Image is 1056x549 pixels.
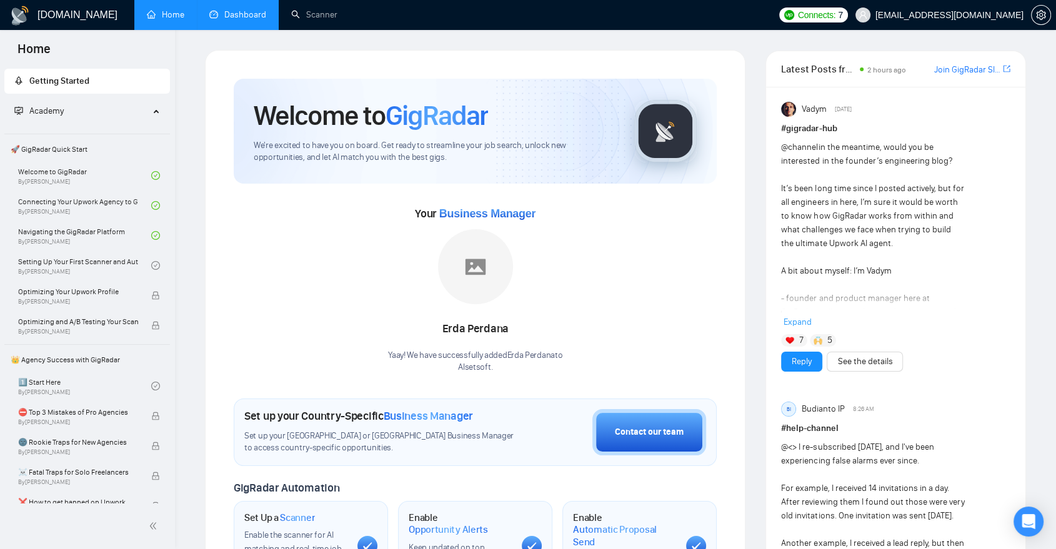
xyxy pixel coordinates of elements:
[6,347,169,372] span: 👑 Agency Success with GigRadar
[415,207,535,220] span: Your
[782,402,795,416] div: BI
[14,106,64,116] span: Academy
[785,336,794,345] img: ❤️
[244,409,473,423] h1: Set up your Country-Specific
[781,142,818,152] span: @channel
[244,512,315,524] h1: Set Up a
[859,11,867,19] span: user
[18,406,138,418] span: ⛔ Top 3 Mistakes of Pro Agencies
[280,512,315,524] span: Scanner
[388,350,562,373] div: Yaay! We have successfully added Erda Perdana to
[573,512,676,548] h1: Enable
[18,496,138,508] span: ❌ How to get banned on Upwork
[151,502,160,510] span: lock
[244,430,522,454] span: Set up your [GEOGRAPHIC_DATA] or [GEOGRAPHIC_DATA] Business Manager to access country-specific op...
[14,106,23,115] span: fund-projection-screen
[18,478,138,486] span: By [PERSON_NAME]
[234,481,339,495] span: GigRadar Automation
[781,61,855,77] span: Latest Posts from the GigRadar Community
[837,355,892,368] a: See the details
[867,66,906,74] span: 2 hours ago
[388,362,562,373] p: Alsetsoft .
[835,104,852,115] span: [DATE]
[409,523,488,536] span: Opportunity Alerts
[799,334,804,347] span: 7
[18,192,151,219] a: Connecting Your Upwork Agency to GigRadarBy[PERSON_NAME]
[29,76,89,86] span: Getting Started
[781,422,1010,435] h1: # help-channel
[827,334,832,347] span: 5
[254,140,614,164] span: We're excited to have you on board. Get ready to streamline your job search, unlock new opportuni...
[781,102,796,117] img: Vadym
[151,472,160,480] span: lock
[386,99,488,132] span: GigRadar
[149,520,161,532] span: double-left
[151,201,160,210] span: check-circle
[1031,5,1051,25] button: setting
[151,291,160,300] span: lock
[792,355,812,368] a: Reply
[18,436,138,448] span: 🌚 Rookie Traps for New Agencies
[18,252,151,279] a: Setting Up Your First Scanner and Auto-BidderBy[PERSON_NAME]
[781,352,822,372] button: Reply
[592,409,706,455] button: Contact our team
[151,171,160,180] span: check-circle
[1014,507,1044,537] div: Open Intercom Messenger
[573,523,676,548] span: Automatic Proposal Send
[18,448,138,456] span: By [PERSON_NAME]
[151,382,160,390] span: check-circle
[827,352,903,372] button: See the details
[18,162,151,189] a: Welcome to GigRadarBy[PERSON_NAME]
[151,442,160,450] span: lock
[18,372,151,400] a: 1️⃣ Start HereBy[PERSON_NAME]
[388,319,562,340] div: Erda Perdana
[18,418,138,426] span: By [PERSON_NAME]
[853,403,874,415] span: 8:26 AM
[784,10,794,20] img: upwork-logo.png
[1003,63,1010,75] a: export
[1031,10,1051,20] a: setting
[781,122,1010,136] h1: # gigradar-hub
[151,231,160,240] span: check-circle
[147,9,184,20] a: homeHome
[209,9,266,20] a: dashboardDashboard
[934,63,1000,77] a: Join GigRadar Slack Community
[10,6,30,26] img: logo
[814,336,822,345] img: 🙌
[151,261,160,270] span: check-circle
[18,315,138,328] span: Optimizing and A/B Testing Your Scanner for Better Results
[7,40,61,66] span: Home
[18,285,138,298] span: Optimizing Your Upwork Profile
[151,321,160,330] span: lock
[18,298,138,305] span: By [PERSON_NAME]
[838,8,843,22] span: 7
[18,222,151,249] a: Navigating the GigRadar PlatformBy[PERSON_NAME]
[18,328,138,335] span: By [PERSON_NAME]
[291,9,337,20] a: searchScanner
[1032,10,1050,20] span: setting
[6,137,169,162] span: 🚀 GigRadar Quick Start
[784,317,812,327] span: Expand
[29,106,64,116] span: Academy
[438,229,513,304] img: placeholder.png
[409,512,512,536] h1: Enable
[1003,64,1010,74] span: export
[18,466,138,478] span: ☠️ Fatal Traps for Solo Freelancers
[802,102,827,116] span: Vadym
[254,99,488,132] h1: Welcome to
[781,141,964,525] div: in the meantime, would you be interested in the founder’s engineering blog? It’s been long time s...
[802,402,845,416] span: Budianto IP
[439,207,535,220] span: Business Manager
[615,425,684,439] div: Contact our team
[798,8,835,22] span: Connects:
[384,409,473,423] span: Business Manager
[151,412,160,420] span: lock
[634,100,697,162] img: gigradar-logo.png
[14,76,23,85] span: rocket
[4,69,170,94] li: Getting Started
